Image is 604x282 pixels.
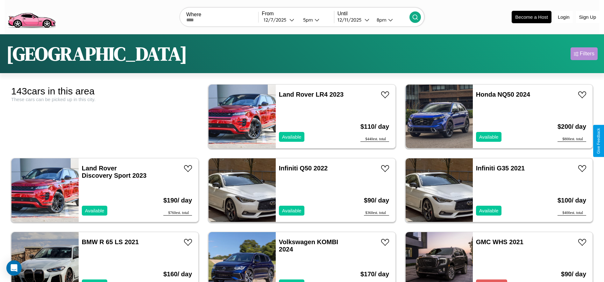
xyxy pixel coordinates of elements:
[576,11,599,23] button: Sign Up
[11,97,199,102] div: These cars can be picked up in this city.
[360,117,389,137] h3: $ 110 / day
[558,137,586,142] div: $ 800 est. total
[279,165,328,172] a: Infiniti Q50 2022
[298,17,334,23] button: 5pm
[558,190,586,210] h3: $ 100 / day
[6,260,22,276] div: Open Intercom Messenger
[558,117,586,137] h3: $ 200 / day
[338,11,409,17] label: Until
[373,17,388,23] div: 8pm
[338,17,365,23] div: 12 / 11 / 2025
[5,3,58,30] img: logo
[264,17,289,23] div: 12 / 7 / 2025
[596,128,601,154] div: Give Feedback
[186,12,258,17] label: Where
[512,11,551,23] button: Become a Host
[6,41,187,67] h1: [GEOGRAPHIC_DATA]
[11,86,199,97] div: 143 cars in this area
[364,210,389,216] div: $ 360 est. total
[580,51,594,57] div: Filters
[364,190,389,210] h3: $ 90 / day
[282,206,302,215] p: Available
[82,165,146,179] a: Land Rover Discovery Sport 2023
[479,133,499,141] p: Available
[372,17,409,23] button: 8pm
[476,238,523,245] a: GMC WHS 2021
[558,210,586,216] div: $ 400 est. total
[571,47,598,60] button: Filters
[163,190,192,210] h3: $ 190 / day
[85,206,104,215] p: Available
[476,91,530,98] a: Honda NQ50 2024
[476,165,525,172] a: Infiniti G35 2021
[262,11,334,17] label: From
[82,238,139,245] a: BMW R 65 LS 2021
[555,11,573,23] button: Login
[300,17,315,23] div: 5pm
[279,91,344,98] a: Land Rover LR4 2023
[360,137,389,142] div: $ 440 est. total
[163,210,192,216] div: $ 760 est. total
[279,238,338,253] a: Volkswagen KOMBI 2024
[479,206,499,215] p: Available
[262,17,298,23] button: 12/7/2025
[282,133,302,141] p: Available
